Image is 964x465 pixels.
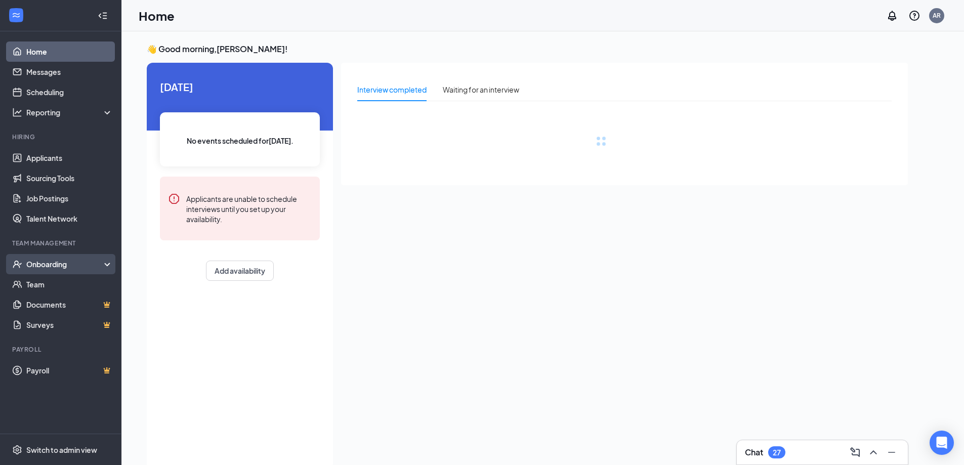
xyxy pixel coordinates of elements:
div: Onboarding [26,259,104,269]
div: AR [933,11,941,20]
div: 27 [773,448,781,457]
svg: Minimize [886,446,898,458]
h1: Home [139,7,175,24]
svg: Collapse [98,11,108,21]
a: Messages [26,62,113,82]
a: Team [26,274,113,294]
svg: WorkstreamLogo [11,10,21,20]
div: Team Management [12,239,111,247]
button: ComposeMessage [847,444,863,460]
div: Open Intercom Messenger [930,431,954,455]
a: Home [26,41,113,62]
a: Job Postings [26,188,113,208]
a: PayrollCrown [26,360,113,381]
svg: ChevronUp [867,446,879,458]
svg: Settings [12,445,22,455]
div: Switch to admin view [26,445,97,455]
svg: Error [168,193,180,205]
h3: 👋 Good morning, [PERSON_NAME] ! [147,44,908,55]
svg: Analysis [12,107,22,117]
button: ChevronUp [865,444,882,460]
div: Payroll [12,345,111,354]
h3: Chat [745,447,763,458]
a: Talent Network [26,208,113,229]
span: No events scheduled for [DATE] . [187,135,294,146]
a: SurveysCrown [26,315,113,335]
svg: UserCheck [12,259,22,269]
svg: ComposeMessage [849,446,861,458]
a: DocumentsCrown [26,294,113,315]
div: Hiring [12,133,111,141]
div: Applicants are unable to schedule interviews until you set up your availability. [186,193,312,224]
span: [DATE] [160,79,320,95]
div: Waiting for an interview [443,84,519,95]
a: Scheduling [26,82,113,102]
button: Add availability [206,261,274,281]
a: Applicants [26,148,113,168]
div: Interview completed [357,84,427,95]
svg: Notifications [886,10,898,22]
svg: QuestionInfo [908,10,920,22]
a: Sourcing Tools [26,168,113,188]
div: Reporting [26,107,113,117]
button: Minimize [884,444,900,460]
